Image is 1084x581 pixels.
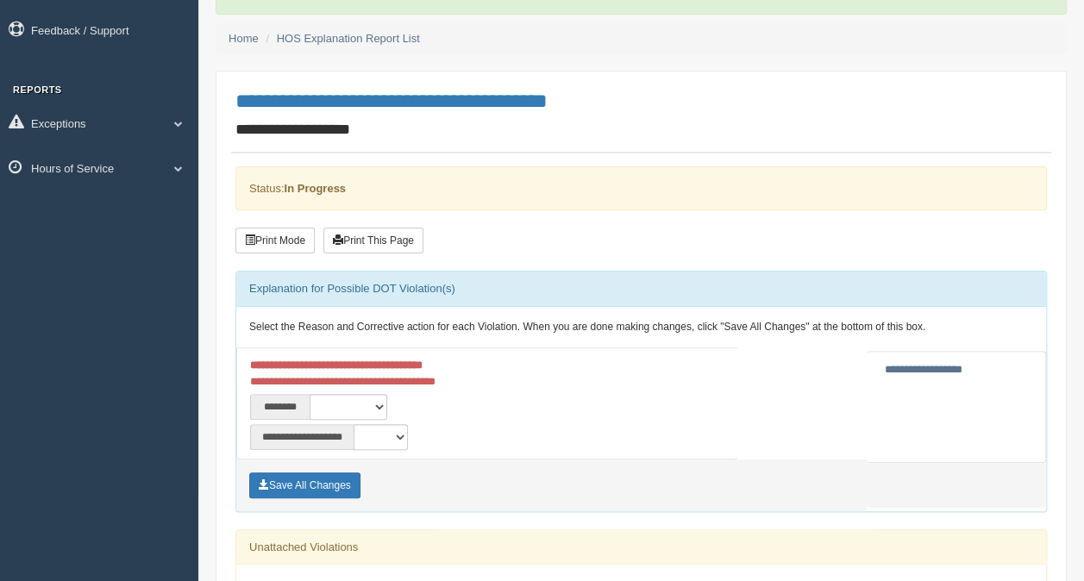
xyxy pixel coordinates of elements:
[284,182,346,195] strong: In Progress
[249,472,360,498] button: Save
[323,228,423,253] button: Print This Page
[229,32,259,45] a: Home
[236,272,1046,306] div: Explanation for Possible DOT Violation(s)
[277,32,420,45] a: HOS Explanation Report List
[236,307,1046,348] div: Select the Reason and Corrective action for each Violation. When you are done making changes, cli...
[235,228,315,253] button: Print Mode
[235,166,1047,210] div: Status:
[236,530,1046,565] div: Unattached Violations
